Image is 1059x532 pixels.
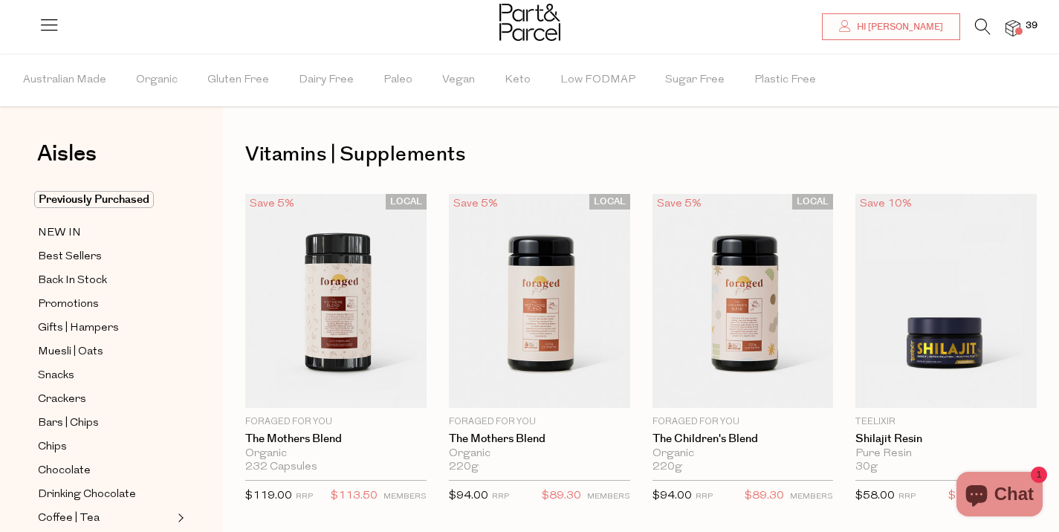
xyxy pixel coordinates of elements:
p: Foraged For You [245,415,427,429]
a: 39 [1005,20,1020,36]
p: Teelixir [855,415,1037,429]
span: NEW IN [38,224,81,242]
span: $89.30 [542,487,581,506]
a: Aisles [37,143,97,180]
span: 39 [1022,19,1041,33]
small: RRP [696,493,713,501]
span: Australian Made [23,54,106,106]
a: Previously Purchased [38,191,173,209]
div: Organic [652,447,834,461]
div: Save 5% [245,194,299,214]
img: The Mothers Blend [449,194,630,408]
span: Promotions [38,296,99,314]
a: Gifts | Hampers [38,319,173,337]
span: LOCAL [386,194,427,210]
small: MEMBERS [587,493,630,501]
span: Gifts | Hampers [38,319,119,337]
span: $52.20 [948,487,988,506]
span: LOCAL [792,194,833,210]
a: Drinking Chocolate [38,485,173,504]
a: The Mothers Blend [449,432,630,446]
span: Muesli | Oats [38,343,103,361]
span: Plastic Free [754,54,816,106]
span: LOCAL [589,194,630,210]
div: Pure Resin [855,447,1037,461]
span: Back In Stock [38,272,107,290]
span: Aisles [37,137,97,170]
span: Keto [505,54,531,106]
span: Best Sellers [38,248,102,266]
inbox-online-store-chat: Shopify online store chat [952,472,1047,520]
span: Crackers [38,391,86,409]
div: Save 5% [449,194,502,214]
small: RRP [296,493,313,501]
a: Shilajit Resin [855,432,1037,446]
span: Sugar Free [665,54,725,106]
span: Dairy Free [299,54,354,106]
img: Part&Parcel [499,4,560,41]
span: $113.50 [331,487,378,506]
span: Previously Purchased [34,191,154,208]
a: Chips [38,438,173,456]
div: Save 10% [855,194,916,214]
a: NEW IN [38,224,173,242]
span: Vegan [442,54,475,106]
p: Foraged For You [652,415,834,429]
div: Organic [245,447,427,461]
span: Chips [38,438,67,456]
button: Expand/Collapse Coffee | Tea [174,509,184,527]
span: 232 Capsules [245,461,317,474]
div: Save 5% [652,194,706,214]
span: Coffee | Tea [38,510,100,528]
span: 220g [652,461,682,474]
small: RRP [898,493,916,501]
span: $58.00 [855,490,895,502]
span: Gluten Free [207,54,269,106]
span: 220g [449,461,479,474]
small: MEMBERS [790,493,833,501]
span: $94.00 [449,490,488,502]
img: The Children's Blend [652,194,834,408]
span: Low FODMAP [560,54,635,106]
span: $89.30 [745,487,784,506]
a: Best Sellers [38,247,173,266]
span: $119.00 [245,490,292,502]
img: Shilajit Resin [855,194,1037,408]
a: Bars | Chips [38,414,173,432]
a: Muesli | Oats [38,343,173,361]
span: Hi [PERSON_NAME] [853,21,943,33]
p: Foraged For You [449,415,630,429]
a: Back In Stock [38,271,173,290]
span: Paleo [383,54,412,106]
a: Snacks [38,366,173,385]
small: MEMBERS [383,493,427,501]
img: The Mothers Blend [245,194,427,408]
div: Organic [449,447,630,461]
span: Drinking Chocolate [38,486,136,504]
a: Crackers [38,390,173,409]
span: $94.00 [652,490,692,502]
small: RRP [492,493,509,501]
a: The Children's Blend [652,432,834,446]
a: Coffee | Tea [38,509,173,528]
span: Organic [136,54,178,106]
span: Chocolate [38,462,91,480]
a: Hi [PERSON_NAME] [822,13,960,40]
a: Promotions [38,295,173,314]
span: 30g [855,461,878,474]
h1: Vitamins | Supplements [245,137,1037,172]
span: Snacks [38,367,74,385]
span: Bars | Chips [38,415,99,432]
a: The Mothers Blend [245,432,427,446]
a: Chocolate [38,461,173,480]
